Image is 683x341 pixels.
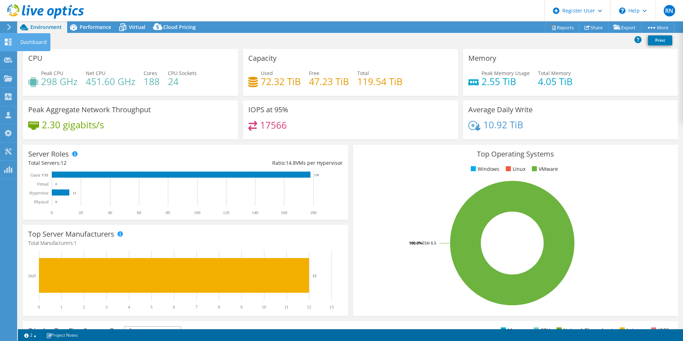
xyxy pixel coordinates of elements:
h4: 4.05 TiB [538,78,573,85]
h4: 17566 [260,121,287,129]
h4: 119.54 TiB [357,78,403,85]
span: CPU Sockets [168,70,197,76]
h4: 2.30 gigabits/s [42,121,104,129]
text: 13 [329,305,334,310]
span: Performance [80,24,111,30]
text: 100 [194,210,200,215]
h4: 24 [168,78,197,85]
text: 0 [51,210,53,215]
tspan: ESXi 6.5 [422,240,436,246]
span: Peak CPU [41,70,63,76]
span: 14.8 [286,159,296,166]
span: IOPS [125,327,181,335]
text: 9 [240,305,243,310]
h3: CPU [28,54,43,62]
span: 12 [61,159,66,166]
text: 80 [166,210,170,215]
text: 12 [307,305,311,310]
text: Hypervisor [29,191,49,196]
h3: Average Daily Write [468,106,533,114]
text: 2 [83,305,85,310]
text: 11 [284,305,289,310]
text: 120 [223,210,229,215]
li: CPU [532,326,550,334]
h4: 188 [144,78,160,85]
text: 6 [173,305,175,310]
li: Memory [499,326,527,334]
text: 0 [55,182,57,186]
a: Reports [545,22,579,33]
h4: 2.55 TiB [482,78,530,85]
h4: 10.92 TiB [483,121,523,129]
span: Used [261,70,273,76]
span: Cloud Pricing [163,24,196,30]
text: 160 [281,210,287,215]
text: Guest VM [30,173,48,178]
text: 140 [252,210,258,215]
text: 3 [105,305,108,310]
span: Virtual [129,24,145,30]
a: Print [648,35,672,45]
span: Net CPU [86,70,105,76]
text: Virtual [37,182,49,187]
text: 8 [218,305,220,310]
li: IOPS [649,326,669,334]
text: 10 [262,305,266,310]
h3: Server Roles [28,150,69,158]
span: 1 [74,239,77,246]
h4: 72.32 TiB [261,78,301,85]
li: VMware [530,165,558,173]
text: 180 [310,210,316,215]
text: 60 [137,210,141,215]
h4: 451.60 GHz [86,78,135,85]
text: Physical [34,199,49,204]
a: Share [579,22,608,33]
span: Free [309,70,319,76]
div: Ratio: VMs per Hypervisor [185,159,343,167]
text: 4 [128,305,130,310]
h3: Top Server Manufacturers [28,230,114,238]
h3: Top Operating Systems [358,150,673,158]
li: Windows [469,165,499,173]
h3: Peak Aggregate Network Throughput [28,106,151,114]
text: 12 [313,273,316,278]
span: Total [357,70,369,76]
svg: \n [619,8,625,14]
tspan: 100.0% [409,240,422,246]
text: Dell [28,273,36,278]
text: 0 [38,305,40,310]
a: 2 [19,331,41,340]
text: 40 [108,210,112,215]
a: Project Notes [41,331,83,340]
text: 1 [60,305,63,310]
div: Dashboard [17,33,50,51]
span: Total Memory [538,70,571,76]
text: 178 [314,173,319,177]
text: 0 [55,200,57,204]
h4: Total Manufacturers: [28,239,343,247]
a: Export [608,22,641,33]
span: Cores [144,70,157,76]
text: 20 [79,210,83,215]
span: Environment [30,24,62,30]
li: Linux [504,165,525,173]
h4: 298 GHz [41,78,78,85]
a: More [641,22,674,33]
span: RN [664,5,675,16]
h3: Capacity [248,54,276,62]
div: Total Servers: [28,159,185,167]
h4: 47.23 TiB [309,78,349,85]
text: 7 [195,305,198,310]
li: Latency [618,326,645,334]
text: 5 [150,305,153,310]
h3: Memory [468,54,496,62]
li: Network Throughput [555,326,613,334]
h3: IOPS at 95% [248,106,288,114]
text: 12 [73,191,76,195]
span: Peak Memory Usage [482,70,530,76]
